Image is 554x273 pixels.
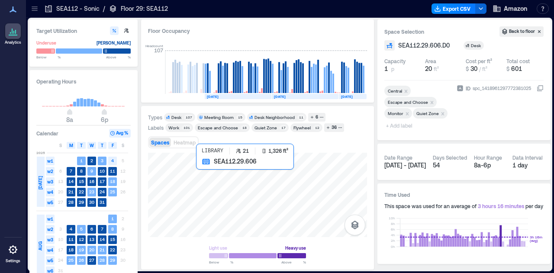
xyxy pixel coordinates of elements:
button: Desk [464,41,494,50]
div: Desk Neighborhood [254,114,295,120]
span: T [80,142,83,149]
button: 36 [324,123,344,132]
span: SEA112.29.606.D0 [398,41,450,50]
text: 2 [90,158,93,163]
div: Days Selected [433,154,467,161]
span: 601 [511,65,522,72]
div: Desk [471,42,482,48]
span: ID [466,84,470,93]
p: Floor 29: SEA112 [121,4,168,13]
text: 8 [111,226,114,231]
h3: Operating Hours [36,77,131,86]
div: Work [168,125,179,131]
span: / ft² [479,66,487,72]
text: 7 [70,168,72,173]
span: Spaces [151,139,169,145]
div: Meeting Room [204,114,234,120]
div: spc_1418961297772381025 [472,84,532,93]
text: 7 [101,226,103,231]
span: M [69,142,73,149]
text: 8 [80,168,83,173]
div: Escape and Choose [198,125,238,131]
span: [DATE] [37,176,44,189]
p: Analytics [5,40,21,45]
text: 4 [70,226,72,231]
span: [DATE] - [DATE] [384,161,426,169]
text: 18 [110,179,115,184]
span: W [90,142,94,149]
div: Remove Monitor [403,110,412,116]
span: w4 [46,246,55,254]
span: p [391,65,394,72]
text: 17 [100,179,105,184]
button: 6 [308,113,325,122]
text: 4 [111,158,114,163]
text: 11 [110,168,115,173]
div: Quiet Zone [416,110,439,116]
text: 28 [68,199,74,205]
text: 14 [68,179,74,184]
span: S [122,142,124,149]
div: Escape and Choose [388,99,428,105]
div: Flywheel [293,125,311,131]
text: 6 [90,226,93,231]
div: Floor Occupancy [148,26,367,35]
text: 5 [80,226,83,231]
span: w1 [46,215,55,223]
span: Heatmap [174,139,196,145]
p: / [103,4,105,13]
h3: Time Used [384,190,544,199]
text: 3 [101,158,103,163]
div: 18 [241,125,248,130]
text: 22 [79,189,84,194]
text: 11 [68,237,74,242]
span: Below % [209,260,233,265]
div: Remove Quiet Zone [439,110,448,116]
a: Settings [3,239,23,266]
text: 30 [89,199,94,205]
span: + Add label [384,119,416,132]
text: [DATE] [341,94,353,99]
text: 13 [89,237,94,242]
span: 2025 [36,150,45,155]
text: 21 [100,247,105,252]
text: 9 [90,168,93,173]
div: Underuse [36,39,56,47]
span: w2 [46,225,55,234]
div: Data Interval [512,154,543,161]
div: 36 [330,124,338,132]
div: Monitor [388,110,403,116]
div: Types [148,114,162,121]
text: 15 [110,237,115,242]
span: F [112,142,114,149]
p: SEA112 - Sonic [56,4,100,13]
text: 1 [80,158,83,163]
tspan: 6h [391,227,395,231]
div: 12 [313,125,321,130]
a: Analytics [2,21,24,48]
span: Below % [36,55,61,60]
text: 22 [110,247,115,252]
button: Avg % [109,129,131,138]
span: w3 [46,177,55,186]
p: Settings [6,258,20,263]
span: Above % [281,260,306,265]
text: 19 [79,247,84,252]
tspan: 2h [391,238,395,243]
tspan: 10h [389,216,395,220]
text: 1 [111,216,114,221]
span: ft² [434,66,439,72]
div: Date Range [384,154,412,161]
span: 6p [101,116,108,123]
span: 20 [425,65,432,72]
text: 10 [100,168,105,173]
h3: Target Utilization [36,26,131,35]
h3: Calendar [36,129,58,138]
tspan: 4h [391,233,395,237]
button: 1 p [384,64,422,73]
text: 29 [110,257,115,263]
div: 15 [236,115,244,120]
span: $ [466,66,469,72]
text: 27 [89,257,94,263]
div: Cost per ft² [466,58,492,64]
